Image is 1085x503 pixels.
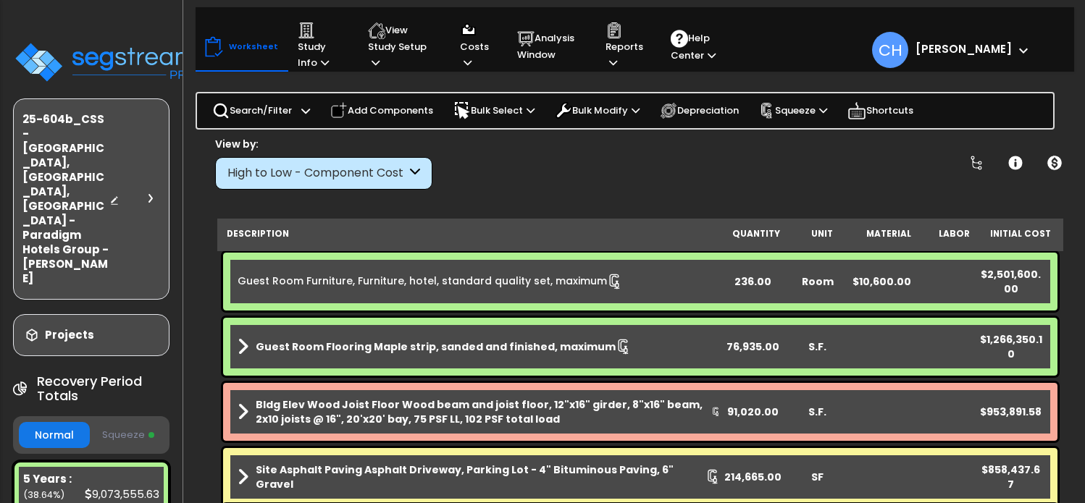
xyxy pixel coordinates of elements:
[916,41,1012,56] b: [PERSON_NAME]
[298,22,341,71] p: Study Info
[322,95,441,127] div: Add Components
[785,470,850,484] div: SF
[847,101,913,121] p: Shortcuts
[238,337,721,357] a: Assembly Title
[22,112,109,286] h3: 25-604b_CSS - [GEOGRAPHIC_DATA], [GEOGRAPHIC_DATA], [GEOGRAPHIC_DATA] - Paradigm Hotels Group - [...
[330,102,433,119] p: Add Components
[979,462,1043,491] div: $858,437.67
[19,422,90,448] button: Normal
[866,228,911,240] small: Material
[256,397,711,426] b: Bldg Elev Wood Joist Floor Wood beam and joist floor, 12"x16" girder, 8"x16" beam, 2x10 joists @ ...
[785,339,850,354] div: S.F.
[811,228,833,240] small: Unit
[215,137,432,151] div: View by:
[227,228,289,240] small: Description
[979,267,1043,296] div: $2,501,600.00
[606,22,643,71] p: Reports
[45,328,94,342] h3: Projects
[839,93,921,128] div: Shortcuts
[85,486,159,502] div: 9,073,555.63
[256,339,616,354] b: Guest Room Flooring Maple strip, sanded and finished, maximum
[238,274,623,289] a: Individual Item
[238,462,721,491] a: Assembly Title
[37,374,169,403] h4: Recovery Period Totals
[721,470,785,484] div: 214,665.00
[785,274,850,289] div: Room
[671,30,719,64] p: Help Center
[660,102,739,119] p: Depreciation
[721,339,785,354] div: 76,935.00
[23,489,64,501] small: 38.644166674869126%
[517,30,578,63] p: Analysis Window
[555,102,640,119] p: Bulk Modify
[872,32,908,68] span: CH
[227,165,406,182] div: High to Low - Component Cost
[721,274,785,289] div: 236.00
[238,397,721,426] a: Assembly Title
[732,228,780,240] small: Quantity
[212,102,292,119] p: Search/Filter
[721,405,785,419] div: 91,020.00
[652,95,747,127] div: Depreciation
[23,471,72,486] b: 5 Years :
[229,40,278,54] p: Worksheet
[979,405,1043,419] div: $953,891.58
[850,274,914,289] div: $10,600.00
[460,22,490,71] p: Costs
[939,228,970,240] small: Labor
[453,102,535,119] p: Bulk Select
[759,103,827,119] p: Squeeze
[785,405,850,419] div: S.F.
[990,228,1051,240] small: Initial Cost
[13,41,201,84] img: logo_pro_r.png
[979,332,1043,361] div: $1,266,350.10
[368,22,432,71] p: View Study Setup
[256,462,705,491] b: Site Asphalt Paving Asphalt Driveway, Parking Lot - 4" Bituminous Paving, 6" Gravel
[93,423,164,448] button: Squeeze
